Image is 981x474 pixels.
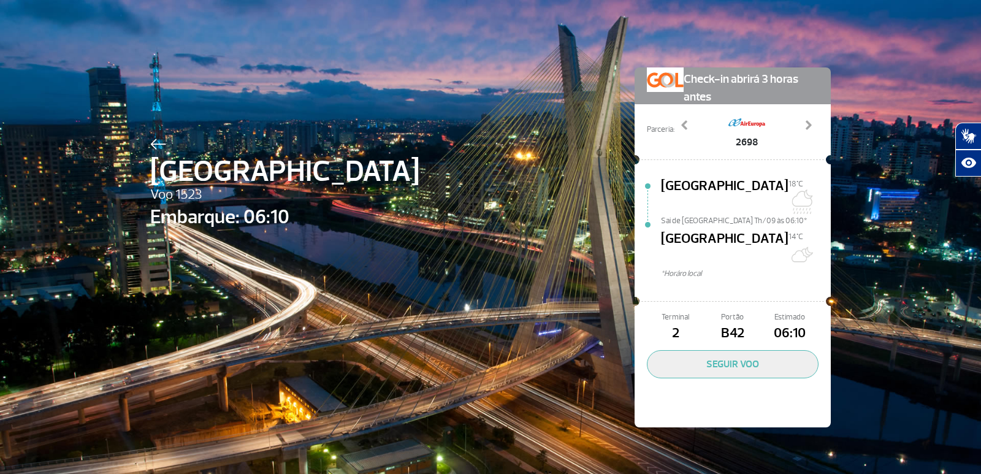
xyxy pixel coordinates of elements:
img: Muitas nuvens [788,242,813,267]
span: Check-in abrirá 3 horas antes [684,67,819,106]
span: Parceria: [647,124,674,136]
span: *Horáro local [661,268,831,280]
span: Embarque: 06:10 [150,202,419,232]
span: Sai de [GEOGRAPHIC_DATA] Th/09 às 06:10* [661,215,831,224]
img: Chuvoso [788,189,813,214]
span: 18°C [788,179,803,189]
button: Abrir tradutor de língua de sinais. [955,123,981,150]
span: 2 [647,323,704,344]
span: Estimado [762,312,819,323]
span: B42 [704,323,761,344]
span: 06:10 [762,323,819,344]
button: Abrir recursos assistivos. [955,150,981,177]
span: 14°C [788,232,803,242]
span: [GEOGRAPHIC_DATA] [661,176,788,215]
span: Voo 1523 [150,185,419,205]
span: 2698 [728,135,765,150]
button: SEGUIR VOO [647,350,819,378]
span: [GEOGRAPHIC_DATA] [661,229,788,268]
span: Terminal [647,312,704,323]
div: Plugin de acessibilidade da Hand Talk. [955,123,981,177]
span: [GEOGRAPHIC_DATA] [150,150,419,194]
span: Portão [704,312,761,323]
